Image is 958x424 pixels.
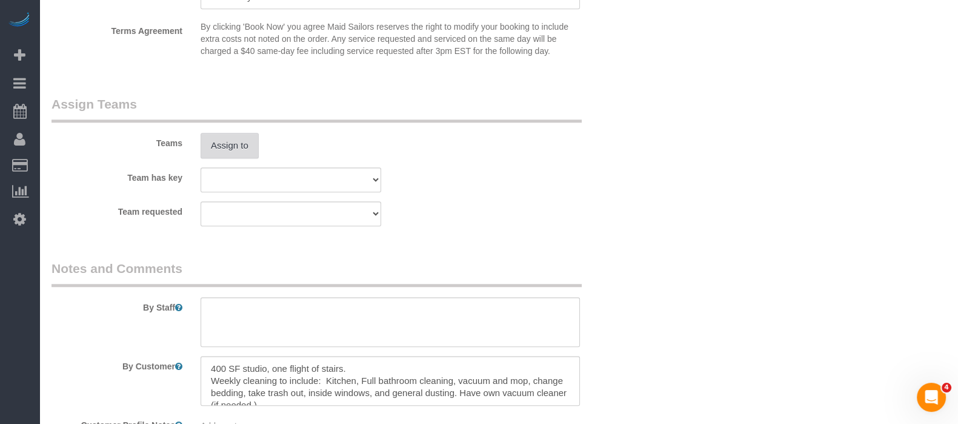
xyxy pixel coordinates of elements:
label: By Customer [42,356,191,372]
label: Team has key [42,167,191,184]
label: Teams [42,133,191,149]
legend: Assign Teams [52,95,582,123]
p: By clicking 'Book Now' you agree Maid Sailors reserves the right to modify your booking to includ... [201,21,580,57]
iframe: Intercom live chat [917,383,946,412]
img: Automaid Logo [7,12,32,29]
legend: Notes and Comments [52,260,582,287]
label: By Staff [42,297,191,314]
label: Team requested [42,201,191,218]
button: Assign to [201,133,259,158]
span: 4 [942,383,951,392]
label: Terms Agreement [42,21,191,37]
